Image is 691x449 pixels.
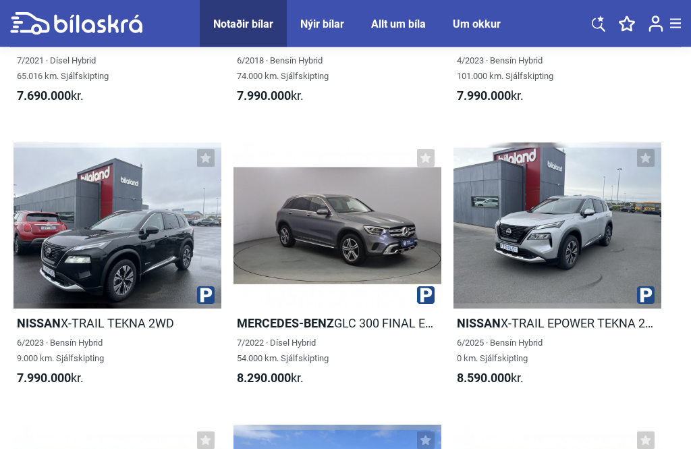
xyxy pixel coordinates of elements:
[237,88,304,104] span: kr.
[237,371,291,386] b: 8.290.000
[300,18,344,30] a: Nýir bílar
[17,371,71,386] b: 7.990.000
[17,371,84,386] span: kr.
[237,56,329,82] span: 6/2018 · Bensín Hybrid 74.000 km. Sjálfskipting
[197,287,215,305] img: parking.png
[453,316,661,332] h2: X-TRAIL EPOWER TEKNA 2WD
[457,371,511,386] b: 8.590.000
[237,338,329,364] span: 7/2022 · Dísel Hybrid 54.000 km. Sjálfskipting
[17,88,84,104] span: kr.
[13,316,221,332] h2: X-TRAIL TEKNA 2WD
[453,143,661,398] a: NissanX-TRAIL EPOWER TEKNA 2WD6/2025 · Bensín Hybrid0 km. Sjálfskipting8.590.000kr.
[237,317,334,331] b: Mercedes-Benz
[17,338,104,364] span: 6/2023 · Bensín Hybrid 9.000 km. Sjálfskipting
[648,16,663,32] img: user-login.svg
[637,287,655,305] img: parking.png
[457,88,524,104] span: kr.
[237,89,291,103] b: 7.990.000
[13,143,221,398] a: NissanX-TRAIL TEKNA 2WD6/2023 · Bensín Hybrid9.000 km. Sjálfskipting7.990.000kr.
[457,56,553,82] span: 4/2023 · Bensín Hybrid 101.000 km. Sjálfskipting
[453,18,501,30] a: Um okkur
[417,287,435,305] img: parking.png
[17,317,61,331] b: Nissan
[233,143,441,398] a: Mercedes-BenzGLC 300 FINAL EDITION DE 4MATIC7/2022 · Dísel Hybrid54.000 km. Sjálfskipting8.290.00...
[457,317,501,331] b: Nissan
[457,371,524,386] span: kr.
[457,338,543,364] span: 6/2025 · Bensín Hybrid 0 km. Sjálfskipting
[457,89,511,103] b: 7.990.000
[233,316,441,332] h2: GLC 300 FINAL EDITION DE 4MATIC
[17,89,71,103] b: 7.690.000
[213,18,273,30] a: Notaðir bílar
[17,56,109,82] span: 7/2021 · Dísel Hybrid 65.016 km. Sjálfskipting
[371,18,426,30] a: Allt um bíla
[237,371,304,386] span: kr.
